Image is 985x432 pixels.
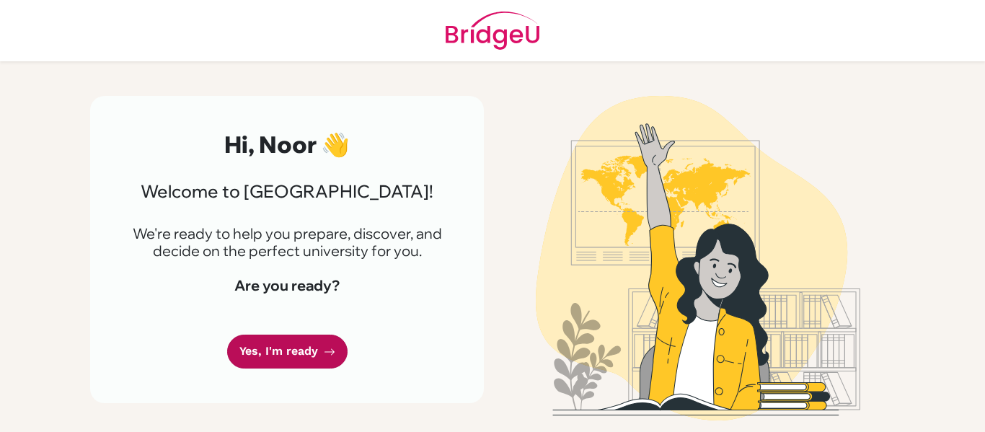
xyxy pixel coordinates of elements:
a: Yes, I'm ready [227,335,348,369]
h3: Welcome to [GEOGRAPHIC_DATA]! [125,181,449,202]
h4: Are you ready? [125,277,449,294]
p: We're ready to help you prepare, discover, and decide on the perfect university for you. [125,225,449,260]
h2: Hi, Noor 👋 [125,131,449,158]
